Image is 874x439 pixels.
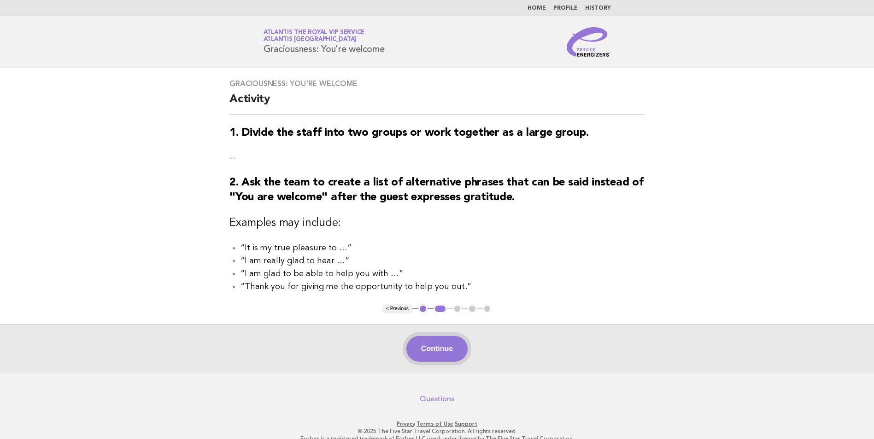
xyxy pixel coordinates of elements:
li: “Thank you for giving me the opportunity to help you out.” [240,280,645,293]
img: Service Energizers [567,27,611,57]
li: “I am glad to be able to help you with …” [240,267,645,280]
button: 1 [418,304,428,313]
li: “It is my true pleasure to …” [240,242,645,254]
li: “I am really glad to hear …” [240,254,645,267]
p: -- [229,151,645,164]
a: Questions [420,394,454,404]
p: © 2025 The Five Star Travel Corporation. All rights reserved. [155,427,719,435]
strong: 2. Ask the team to create a list of alternative phrases that can be said instead of "You are welc... [229,177,643,203]
h3: Graciousness: You're welcome [229,79,645,88]
strong: 1. Divide the staff into two groups or work together as a large group. [229,127,588,139]
h3: Examples may include: [229,216,645,231]
a: Profile [553,6,578,11]
p: · · [155,420,719,427]
button: Continue [406,336,468,362]
h2: Activity [229,92,645,115]
a: History [585,6,611,11]
button: < Previous [382,304,412,313]
a: Terms of Use [416,421,453,427]
a: Privacy [397,421,415,427]
a: Support [455,421,477,427]
a: Atlantis the Royal VIP ServiceAtlantis [GEOGRAPHIC_DATA] [264,29,365,42]
button: 2 [434,304,447,313]
h1: Graciousness: You're welcome [264,30,385,54]
a: Home [528,6,546,11]
span: Atlantis [GEOGRAPHIC_DATA] [264,37,357,43]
